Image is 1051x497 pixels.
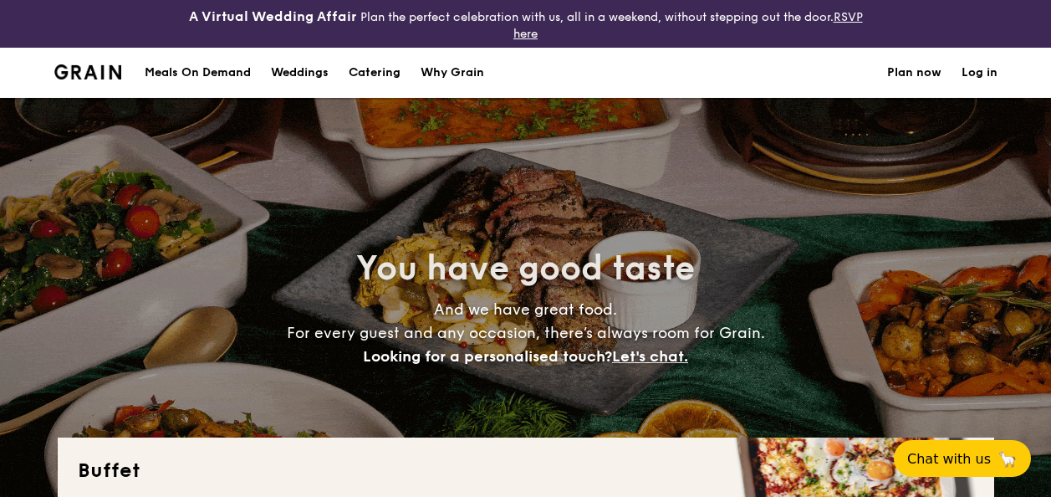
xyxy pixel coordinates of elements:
[612,347,688,366] span: Let's chat.
[54,64,122,79] a: Logotype
[887,48,941,98] a: Plan now
[421,48,484,98] div: Why Grain
[411,48,494,98] a: Why Grain
[189,7,357,27] h4: A Virtual Wedding Affair
[894,440,1031,477] button: Chat with us🦙
[78,458,974,484] h2: Buffet
[271,48,329,98] div: Weddings
[176,7,876,41] div: Plan the perfect celebration with us, all in a weekend, without stepping out the door.
[907,451,991,467] span: Chat with us
[349,48,401,98] h1: Catering
[339,48,411,98] a: Catering
[261,48,339,98] a: Weddings
[962,48,997,98] a: Log in
[135,48,261,98] a: Meals On Demand
[997,449,1018,469] span: 🦙
[145,48,251,98] div: Meals On Demand
[54,64,122,79] img: Grain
